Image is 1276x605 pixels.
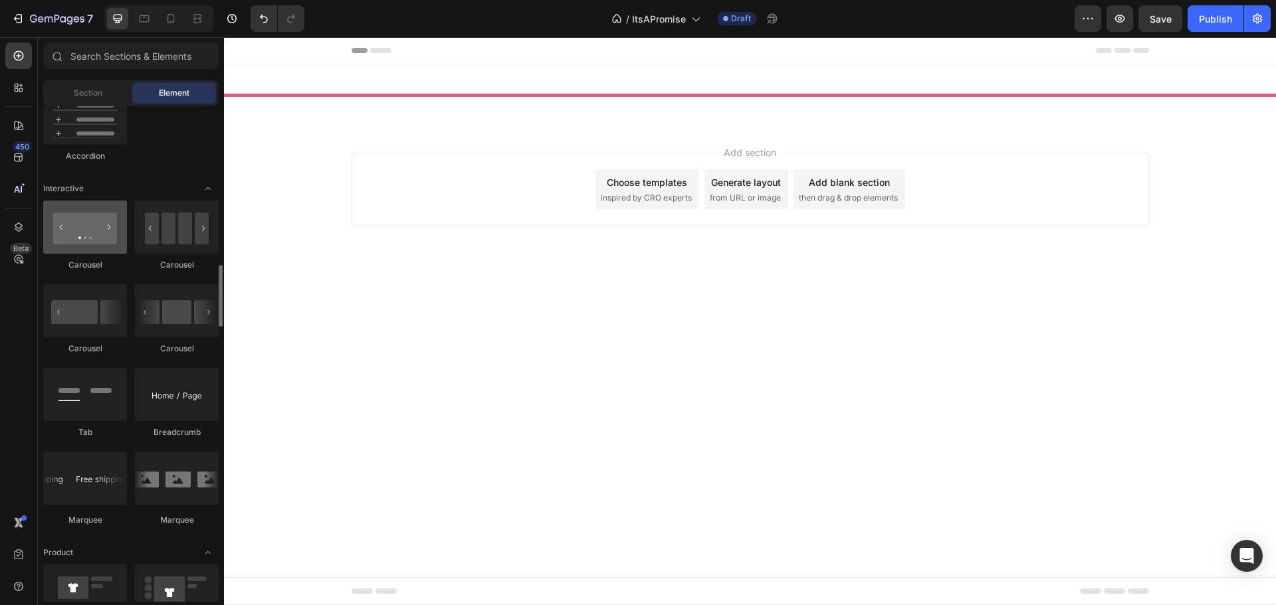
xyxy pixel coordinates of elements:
span: Toggle open [197,542,219,563]
div: Publish [1199,12,1232,26]
div: Generate layout [487,138,557,152]
span: Element [159,87,189,99]
span: / [626,12,629,26]
div: Undo/Redo [251,5,304,32]
button: Publish [1188,5,1243,32]
button: Save [1138,5,1182,32]
div: 450 [13,141,32,152]
div: Beta [10,243,32,254]
div: Accordion [43,150,127,162]
span: Section [74,87,102,99]
div: Open Intercom Messenger [1231,540,1263,572]
span: Save [1150,13,1172,25]
span: then drag & drop elements [575,155,674,167]
div: Carousel [135,343,219,355]
div: Choose templates [383,138,463,152]
div: Add blank section [585,138,666,152]
div: Tab [43,426,127,438]
span: from URL or image [486,155,557,167]
div: Marquee [135,514,219,526]
span: Toggle open [197,178,219,199]
div: Breadcrumb [135,426,219,438]
div: Marquee [43,514,127,526]
p: 7 [87,11,93,27]
span: Add section [494,108,558,122]
div: Carousel [43,259,127,271]
span: Interactive [43,183,84,195]
input: Search Sections & Elements [43,43,219,69]
iframe: Design area [224,37,1276,605]
span: ItsAPromise [632,12,686,26]
button: 7 [5,5,99,32]
div: Carousel [135,259,219,271]
span: Product [43,547,73,559]
span: inspired by CRO experts [377,155,468,167]
span: Draft [731,13,751,25]
div: Carousel [43,343,127,355]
